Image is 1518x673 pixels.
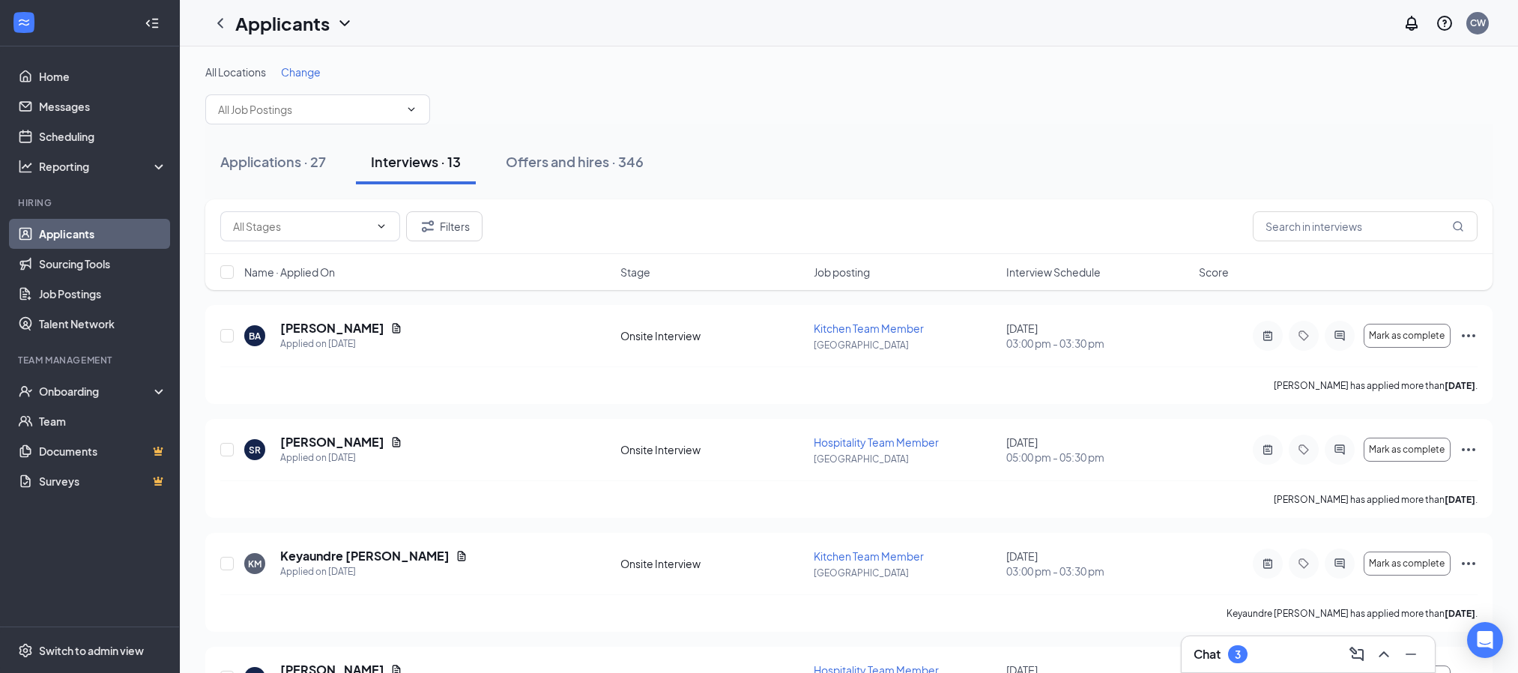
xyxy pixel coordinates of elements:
span: Score [1199,265,1229,280]
svg: ChevronDown [336,14,354,32]
span: Kitchen Team Member [814,322,924,335]
svg: ChevronUp [1375,645,1393,663]
svg: UserCheck [18,384,33,399]
span: 03:00 pm - 03:30 pm [1006,564,1190,579]
p: [PERSON_NAME] has applied more than . [1274,379,1478,392]
svg: QuestionInfo [1436,14,1454,32]
div: Reporting [39,159,168,174]
div: BA [249,330,261,342]
a: Talent Network [39,309,167,339]
span: All Locations [205,65,266,79]
div: [DATE] [1006,435,1190,465]
svg: Ellipses [1460,555,1478,573]
input: All Job Postings [218,101,399,118]
button: Filter Filters [406,211,483,241]
a: SurveysCrown [39,466,167,496]
a: Applicants [39,219,167,249]
button: Minimize [1399,642,1423,666]
div: Onsite Interview [620,328,804,343]
div: Onsite Interview [620,556,804,571]
div: Applied on [DATE] [280,450,402,465]
svg: Ellipses [1460,327,1478,345]
span: Name · Applied On [244,265,335,280]
a: Home [39,61,167,91]
b: [DATE] [1445,608,1475,619]
a: Messages [39,91,167,121]
div: Applied on [DATE] [280,564,468,579]
span: Mark as complete [1369,558,1445,569]
div: Open Intercom Messenger [1467,622,1503,658]
input: All Stages [233,218,369,235]
div: 3 [1235,648,1241,661]
svg: Settings [18,643,33,658]
svg: Notifications [1403,14,1421,32]
span: Hospitality Team Member [814,435,939,449]
svg: Ellipses [1460,441,1478,459]
p: [GEOGRAPHIC_DATA] [814,567,997,579]
svg: ChevronDown [375,220,387,232]
svg: ActiveNote [1259,330,1277,342]
div: KM [248,558,261,570]
svg: ActiveChat [1331,558,1349,570]
svg: Collapse [145,16,160,31]
div: [DATE] [1006,321,1190,351]
svg: Analysis [18,159,33,174]
p: [PERSON_NAME] has applied more than . [1274,493,1478,506]
span: 03:00 pm - 03:30 pm [1006,336,1190,351]
h5: Keyaundre [PERSON_NAME] [280,548,450,564]
div: Interviews · 13 [371,152,461,171]
span: Mark as complete [1369,444,1445,455]
span: Change [281,65,321,79]
button: ComposeMessage [1345,642,1369,666]
svg: ComposeMessage [1348,645,1366,663]
a: DocumentsCrown [39,436,167,466]
div: Applications · 27 [220,152,326,171]
a: Scheduling [39,121,167,151]
p: Keyaundre [PERSON_NAME] has applied more than . [1227,607,1478,620]
svg: ActiveChat [1331,444,1349,456]
span: Stage [620,265,650,280]
div: Applied on [DATE] [280,336,402,351]
span: Kitchen Team Member [814,549,924,563]
svg: Minimize [1402,645,1420,663]
svg: Tag [1295,558,1313,570]
a: Job Postings [39,279,167,309]
h5: [PERSON_NAME] [280,434,384,450]
button: Mark as complete [1364,552,1451,576]
b: [DATE] [1445,380,1475,391]
h3: Chat [1194,646,1221,663]
div: Onsite Interview [620,442,804,457]
a: Team [39,406,167,436]
span: Mark as complete [1369,331,1445,341]
input: Search in interviews [1253,211,1478,241]
div: Hiring [18,196,164,209]
svg: MagnifyingGlass [1452,220,1464,232]
div: CW [1470,16,1486,29]
div: Team Management [18,354,164,366]
p: [GEOGRAPHIC_DATA] [814,453,997,465]
svg: Filter [419,217,437,235]
div: Offers and hires · 346 [506,152,644,171]
div: Onboarding [39,384,154,399]
svg: ChevronDown [405,103,417,115]
span: Interview Schedule [1006,265,1101,280]
svg: ActiveNote [1259,558,1277,570]
svg: Document [456,550,468,562]
button: Mark as complete [1364,324,1451,348]
button: Mark as complete [1364,438,1451,462]
a: Sourcing Tools [39,249,167,279]
button: ChevronUp [1372,642,1396,666]
svg: ActiveChat [1331,330,1349,342]
svg: ChevronLeft [211,14,229,32]
h1: Applicants [235,10,330,36]
div: [DATE] [1006,549,1190,579]
div: SR [249,444,261,456]
svg: Document [390,436,402,448]
svg: ActiveNote [1259,444,1277,456]
svg: Tag [1295,444,1313,456]
span: 05:00 pm - 05:30 pm [1006,450,1190,465]
svg: Tag [1295,330,1313,342]
b: [DATE] [1445,494,1475,505]
p: [GEOGRAPHIC_DATA] [814,339,997,351]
